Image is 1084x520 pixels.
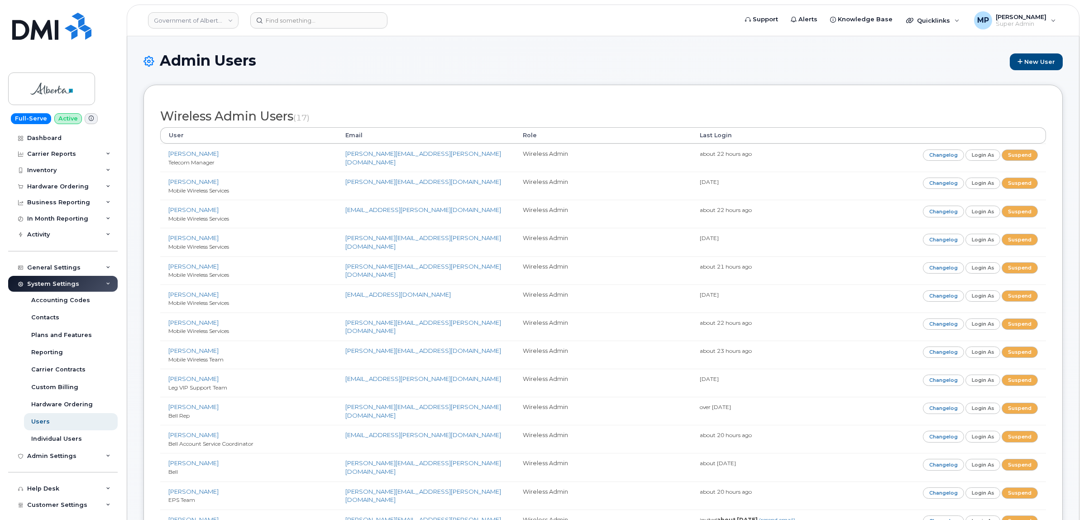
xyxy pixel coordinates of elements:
small: Bell Account Service Coordinator [168,440,253,447]
a: [EMAIL_ADDRESS][DOMAIN_NAME] [345,291,451,298]
a: Changelog [923,459,964,470]
td: Wireless Admin [515,397,692,425]
a: Suspend [1002,375,1038,386]
th: User [160,127,337,144]
a: Suspend [1002,347,1038,358]
a: Changelog [923,149,964,161]
a: [PERSON_NAME] [168,234,219,241]
a: [EMAIL_ADDRESS][PERSON_NAME][DOMAIN_NAME] [345,431,501,438]
a: [PERSON_NAME][EMAIL_ADDRESS][PERSON_NAME][DOMAIN_NAME] [345,459,501,475]
a: Login as [965,403,1001,414]
a: [PERSON_NAME] [168,459,219,467]
small: Bell Rep [168,412,190,419]
td: Wireless Admin [515,200,692,228]
a: Changelog [923,178,964,189]
a: [EMAIL_ADDRESS][PERSON_NAME][DOMAIN_NAME] [345,375,501,382]
a: Suspend [1002,262,1038,274]
a: Suspend [1002,403,1038,414]
a: [PERSON_NAME] [168,488,219,495]
a: Login as [965,487,1001,499]
a: Suspend [1002,290,1038,302]
th: Email [337,127,514,144]
a: [PERSON_NAME][EMAIL_ADDRESS][PERSON_NAME][DOMAIN_NAME] [345,234,501,250]
td: Wireless Admin [515,256,692,284]
small: EPS Team [168,496,195,503]
a: Changelog [923,375,964,386]
small: Mobile Wireless Services [168,299,229,306]
small: about 23 hours ago [700,347,752,354]
h2: Wireless Admin Users [160,110,1046,123]
td: Wireless Admin [515,453,692,481]
a: New User [1010,53,1063,70]
td: Wireless Admin [515,144,692,172]
a: Login as [965,206,1001,217]
small: Mobile Wireless Services [168,215,229,222]
small: Mobile Wireless Services [168,271,229,278]
th: Role [515,127,692,144]
a: Changelog [923,487,964,499]
a: Login as [965,431,1001,442]
small: [DATE] [700,291,719,298]
td: Wireless Admin [515,228,692,256]
small: Telecom Manager [168,159,215,166]
a: Suspend [1002,149,1038,161]
a: Login as [965,318,1001,330]
a: [PERSON_NAME][EMAIL_ADDRESS][DOMAIN_NAME] [345,178,501,185]
a: [PERSON_NAME][EMAIL_ADDRESS][PERSON_NAME][DOMAIN_NAME] [345,263,501,279]
a: Login as [965,178,1001,189]
td: Wireless Admin [515,341,692,369]
td: Wireless Admin [515,313,692,341]
a: Changelog [923,290,964,302]
a: [PERSON_NAME][EMAIL_ADDRESS][DOMAIN_NAME] [345,347,501,354]
a: [PERSON_NAME] [168,206,219,213]
small: [DATE] [700,178,719,185]
a: Changelog [923,347,964,358]
td: Wireless Admin [515,369,692,397]
a: Login as [965,459,1001,470]
a: [PERSON_NAME] [168,150,219,157]
a: Login as [965,347,1001,358]
a: [EMAIL_ADDRESS][PERSON_NAME][DOMAIN_NAME] [345,206,501,213]
a: [PERSON_NAME][EMAIL_ADDRESS][PERSON_NAME][DOMAIN_NAME] [345,319,501,335]
a: Suspend [1002,459,1038,470]
small: Mobile Wireless Team [168,356,224,363]
a: Changelog [923,262,964,274]
a: Suspend [1002,178,1038,189]
small: about 20 hours ago [700,432,752,438]
small: (17) [293,113,310,122]
a: Changelog [923,431,964,442]
td: Wireless Admin [515,284,692,313]
a: [PERSON_NAME][EMAIL_ADDRESS][PERSON_NAME][DOMAIN_NAME] [345,150,501,166]
small: about [DATE] [700,460,736,467]
a: Suspend [1002,234,1038,245]
a: Login as [965,375,1001,386]
small: about 22 hours ago [700,150,752,157]
small: Leg VIP Support Team [168,384,227,391]
h1: Admin Users [143,53,1063,70]
a: [PERSON_NAME] [168,431,219,438]
a: [PERSON_NAME] [168,263,219,270]
small: Bell [168,468,178,475]
small: about 20 hours ago [700,488,752,495]
a: Suspend [1002,206,1038,217]
a: Login as [965,149,1001,161]
small: Mobile Wireless Services [168,187,229,194]
small: over [DATE] [700,404,731,410]
a: Suspend [1002,487,1038,499]
td: Wireless Admin [515,172,692,200]
a: [PERSON_NAME] [168,347,219,354]
a: [PERSON_NAME] [168,178,219,185]
a: [PERSON_NAME][EMAIL_ADDRESS][PERSON_NAME][DOMAIN_NAME] [345,488,501,504]
th: Last Login [692,127,869,144]
a: Suspend [1002,318,1038,330]
a: [PERSON_NAME] [168,375,219,382]
a: Changelog [923,234,964,245]
a: [PERSON_NAME] [168,291,219,298]
a: Login as [965,290,1001,302]
a: Suspend [1002,431,1038,442]
small: Mobile Wireless Services [168,243,229,250]
small: [DATE] [700,235,719,241]
a: Login as [965,262,1001,274]
small: [DATE] [700,376,719,382]
small: about 22 hours ago [700,207,752,213]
